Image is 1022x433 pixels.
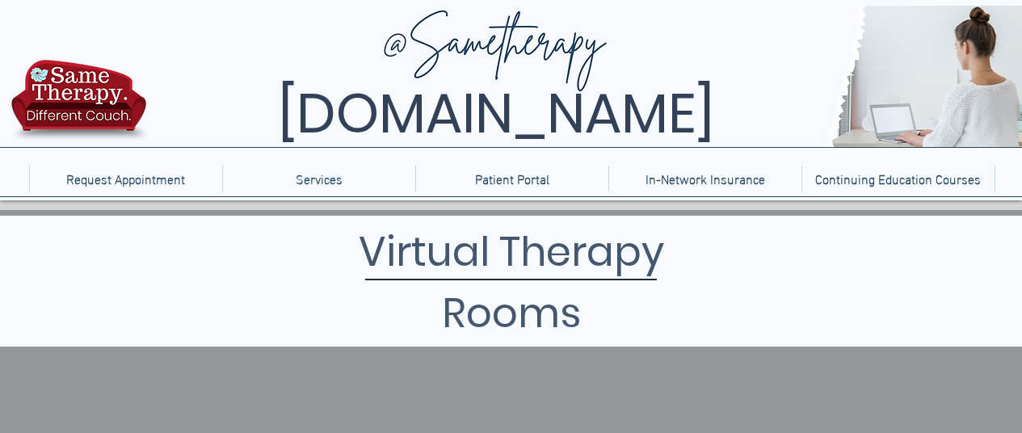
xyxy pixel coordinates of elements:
a: In-Network Insurance [608,166,801,191]
p: Continuing Education Courses [807,166,989,191]
img: TBH.US [6,57,151,153]
p: Patient Portal [467,166,557,191]
span: [DOMAIN_NAME] [278,75,714,152]
a: Request Appointment [29,166,222,191]
p: Services [288,166,351,191]
h1: Virtual Therapy Rooms [266,221,757,344]
p: In-Network Insurance [637,166,773,191]
a: Continuing Education Courses [801,166,995,191]
div: Services [222,166,415,191]
p: Request Appointment [58,166,193,191]
a: Patient Portal [415,166,608,191]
